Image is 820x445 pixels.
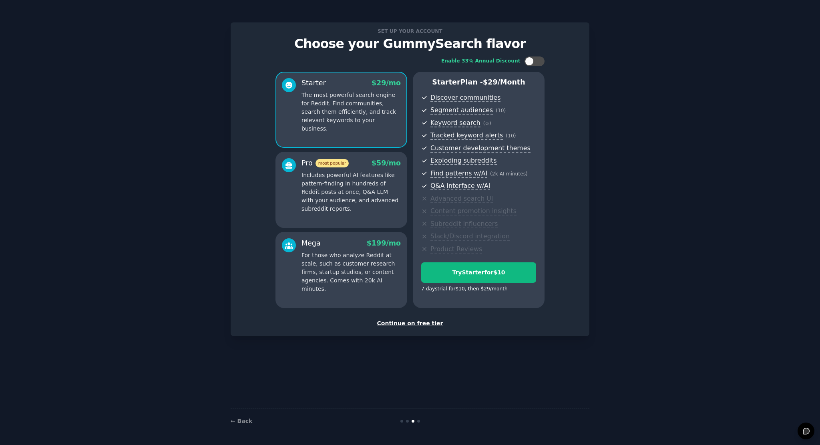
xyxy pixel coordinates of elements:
span: $ 59 /mo [372,159,401,167]
div: Mega [301,238,321,248]
span: $ 199 /mo [367,239,401,247]
p: The most powerful search engine for Reddit. Find communities, search them efficiently, and track ... [301,91,401,133]
span: Find patterns w/AI [430,169,487,178]
span: Content promotion insights [430,207,517,215]
div: Starter [301,78,326,88]
span: ( 10 ) [506,133,516,139]
span: Discover communities [430,94,500,102]
a: ← Back [231,418,252,424]
span: Set up your account [376,27,444,35]
span: ( 10 ) [496,108,506,113]
span: Slack/Discord integration [430,232,510,241]
span: Subreddit influencers [430,220,498,228]
button: TryStarterfor$10 [421,262,536,283]
span: Segment audiences [430,106,493,115]
div: Try Starter for $10 [422,268,536,277]
p: For those who analyze Reddit at scale, such as customer research firms, startup studios, or conte... [301,251,401,293]
span: Q&A interface w/AI [430,182,490,190]
span: ( ∞ ) [483,121,491,126]
span: Exploding subreddits [430,157,496,165]
span: Product Reviews [430,245,482,254]
div: Pro [301,158,349,168]
span: Advanced search UI [430,195,493,203]
span: most popular [316,159,349,167]
span: $ 29 /mo [372,79,401,87]
p: Choose your GummySearch flavor [239,37,581,51]
span: $ 29 /month [483,78,525,86]
div: Continue on free tier [239,319,581,328]
span: Tracked keyword alerts [430,131,503,140]
div: Enable 33% Annual Discount [441,58,521,65]
span: ( 2k AI minutes ) [490,171,528,177]
p: Includes powerful AI features like pattern-finding in hundreds of Reddit posts at once, Q&A LLM w... [301,171,401,213]
p: Starter Plan - [421,77,536,87]
span: Keyword search [430,119,480,127]
div: 7 days trial for $10 , then $ 29 /month [421,286,508,293]
span: Customer development themes [430,144,531,153]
